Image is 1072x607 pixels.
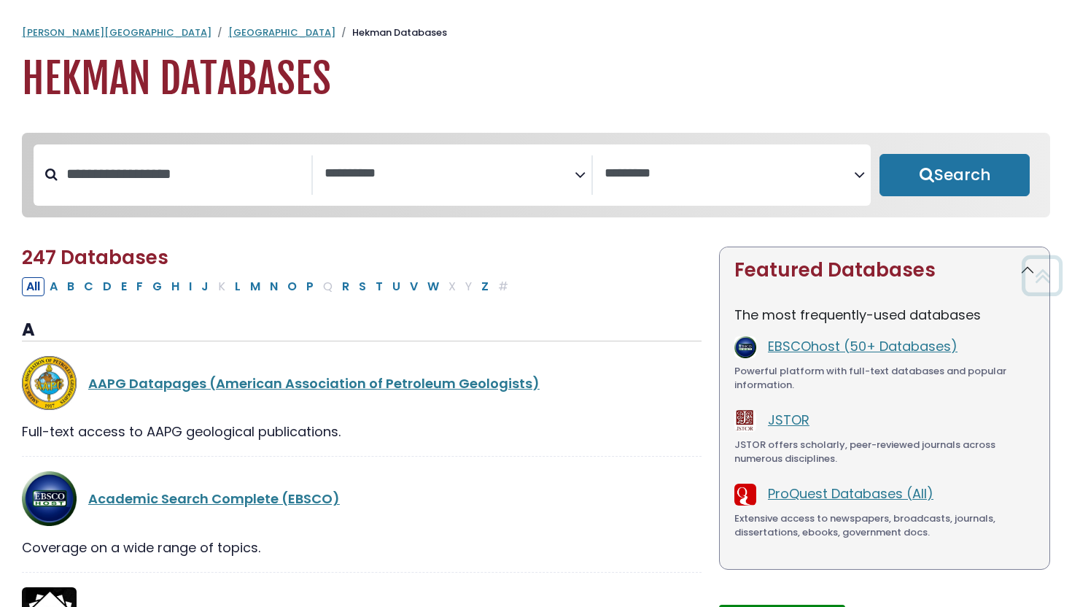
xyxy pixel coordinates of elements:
button: Filter Results I [185,277,196,296]
button: Filter Results L [230,277,245,296]
button: Filter Results A [45,277,62,296]
button: Submit for Search Results [879,154,1030,196]
span: 247 Databases [22,244,168,271]
li: Hekman Databases [335,26,447,40]
textarea: Search [325,166,574,182]
div: Coverage on a wide range of topics. [22,538,702,557]
button: Filter Results J [197,277,213,296]
h3: A [22,320,702,341]
div: Full-text access to AAPG geological publications. [22,422,702,441]
button: Filter Results E [117,277,131,296]
button: Filter Results W [423,277,443,296]
h1: Hekman Databases [22,55,1050,104]
button: Filter Results T [371,277,387,296]
button: Filter Results N [265,277,282,296]
a: JSTOR [768,411,809,429]
button: Filter Results P [302,277,318,296]
button: Featured Databases [720,247,1049,293]
a: [PERSON_NAME][GEOGRAPHIC_DATA] [22,26,211,39]
p: The most frequently-used databases [734,305,1035,325]
button: Filter Results S [354,277,370,296]
a: ProQuest Databases (All) [768,484,933,503]
button: Filter Results R [338,277,354,296]
input: Search database by title or keyword [58,162,311,186]
div: Extensive access to newspapers, broadcasts, journals, dissertations, ebooks, government docs. [734,511,1035,540]
nav: Search filters [22,133,1050,217]
button: Filter Results C [79,277,98,296]
button: Filter Results M [246,277,265,296]
a: AAPG Datapages (American Association of Petroleum Geologists) [88,374,540,393]
button: Filter Results G [148,277,166,296]
button: Filter Results F [132,277,147,296]
div: Alpha-list to filter by first letter of database name [22,277,514,295]
button: Filter Results D [98,277,116,296]
button: All [22,277,44,296]
nav: breadcrumb [22,26,1050,40]
button: Filter Results U [388,277,405,296]
textarea: Search [605,166,854,182]
a: EBSCOhost (50+ Databases) [768,337,958,355]
button: Filter Results O [283,277,301,296]
div: Powerful platform with full-text databases and popular information. [734,364,1035,393]
button: Filter Results Z [477,277,493,296]
a: [GEOGRAPHIC_DATA] [228,26,335,39]
a: Back to Top [1016,262,1068,289]
div: JSTOR offers scholarly, peer-reviewed journals across numerous disciplines. [734,438,1035,466]
button: Filter Results B [63,277,79,296]
a: Academic Search Complete (EBSCO) [88,490,340,508]
button: Filter Results V [405,277,422,296]
button: Filter Results H [167,277,184,296]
